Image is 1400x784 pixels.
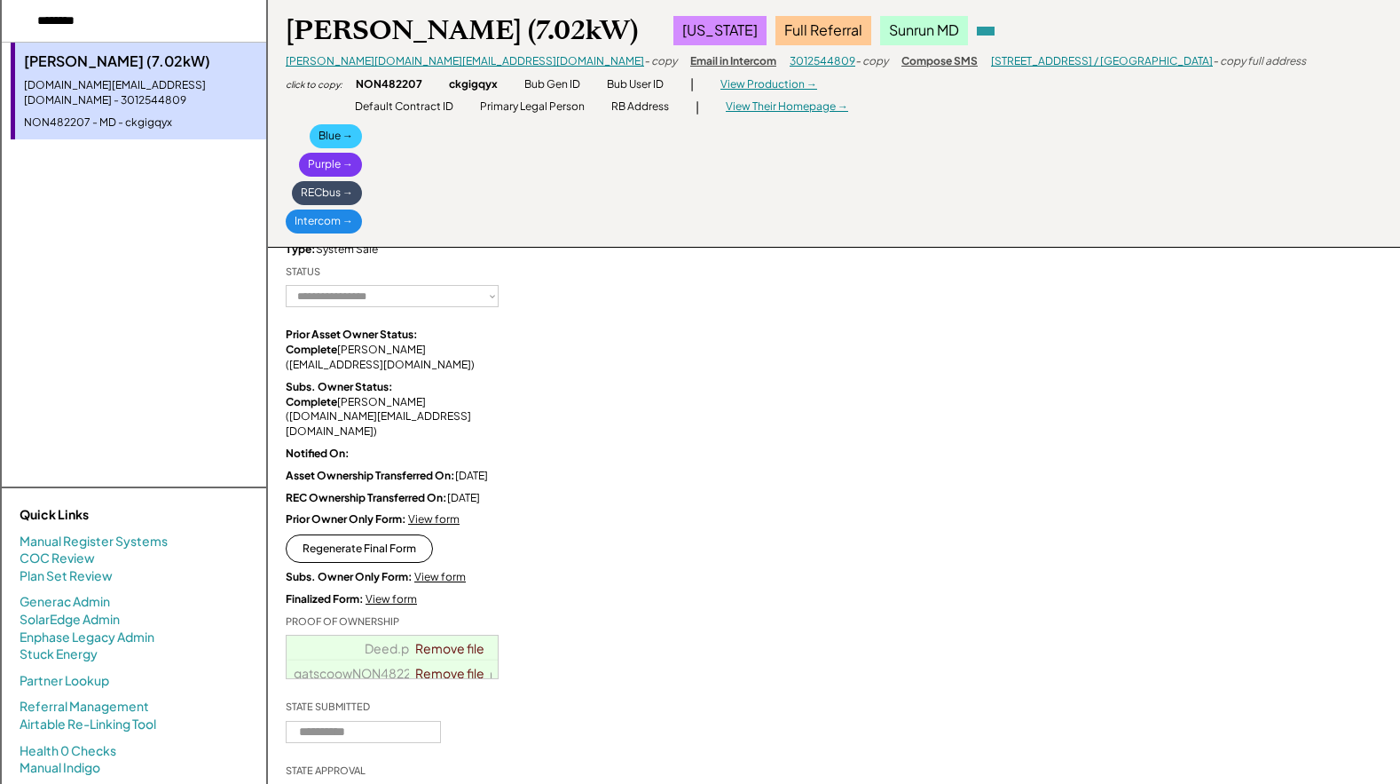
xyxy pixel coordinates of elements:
div: STATE SUBMITTED [286,700,370,713]
div: - copy [855,54,888,69]
div: - copy [644,54,677,69]
div: | [690,75,694,93]
div: Quick Links [20,506,197,524]
a: Enphase Legacy Admin [20,629,154,646]
div: [DOMAIN_NAME][EMAIL_ADDRESS][DOMAIN_NAME] - 3012544809 [24,78,257,108]
a: View form [408,512,460,526]
a: COC Review [20,550,95,567]
a: gatscoowNON482207subsequentowner.pdf [294,665,492,693]
div: [PERSON_NAME] (7.02kW) [24,51,257,71]
div: Compose SMS [901,54,978,69]
a: SolarEdge Admin [20,611,120,629]
div: Bub Gen ID [524,77,580,92]
strong: Asset Ownership Transferred On: [286,469,455,482]
div: [PERSON_NAME] ([DOMAIN_NAME][EMAIL_ADDRESS][DOMAIN_NAME]) [286,380,499,440]
div: RECbus → [292,181,362,205]
a: Stuck Energy [20,645,98,663]
div: Bub User ID [607,77,664,92]
div: Full Referral [775,16,871,44]
div: PROOF OF OWNERSHIP [286,614,399,628]
div: [PERSON_NAME] ([EMAIL_ADDRESS][DOMAIN_NAME]) [286,328,499,372]
div: click to copy: [286,78,342,91]
div: Sunrun MD [880,16,968,44]
div: View Their Homepage → [726,99,848,115]
div: | [696,99,699,116]
strong: REC Ownership Transferred On: [286,491,447,504]
strong: Subs. Owner Status: Complete [286,380,395,408]
a: Manual Register Systems [20,533,168,550]
a: [PERSON_NAME][DOMAIN_NAME][EMAIL_ADDRESS][DOMAIN_NAME] [286,54,644,67]
div: STATUS [286,265,320,278]
div: [DATE] [286,469,499,484]
strong: Type: [286,242,316,256]
a: Remove file [409,661,491,685]
div: NON482207 [356,77,422,92]
a: Health 0 Checks [20,742,116,760]
a: Manual Indigo [20,759,100,777]
div: Default Contract ID [355,99,453,115]
button: Regenerate Final Form [286,535,433,563]
div: System Sale [286,242,499,257]
a: Airtable Re-Linking Tool [20,716,156,733]
div: Primary Legal Person [480,99,585,115]
a: View form [414,570,466,583]
div: [DATE] [286,491,499,506]
div: [PERSON_NAME] (7.02kW) [286,13,638,48]
div: [US_STATE] [673,16,767,44]
div: STATE APPROVAL [286,764,366,777]
a: Generac Admin [20,593,110,611]
strong: Prior Owner Only Form: [286,512,406,526]
a: 3012544809 [790,54,855,67]
div: RB Address [611,99,669,115]
strong: Prior Asset Owner Status: Complete [286,328,420,356]
a: Deed.pdf [365,640,422,656]
div: Purple → [299,153,362,177]
div: NON482207 - MD - ckgigqyx [24,115,257,131]
strong: Subs. Owner Only Form: [286,570,413,583]
a: [STREET_ADDRESS] / [GEOGRAPHIC_DATA] [991,54,1213,67]
div: Email in Intercom [690,54,776,69]
a: Remove file [409,636,491,661]
div: Intercom → [286,210,362,234]
div: ckgigqyx [449,77,498,92]
a: View form [366,592,417,606]
a: Partner Lookup [20,672,109,690]
div: View Production → [720,77,817,92]
div: Blue → [310,124,362,148]
strong: Finalized Form: [286,592,364,606]
a: Plan Set Review [20,567,113,585]
div: - copy full address [1213,54,1306,69]
a: Referral Management [20,698,149,716]
strong: Notified On: [286,447,350,460]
